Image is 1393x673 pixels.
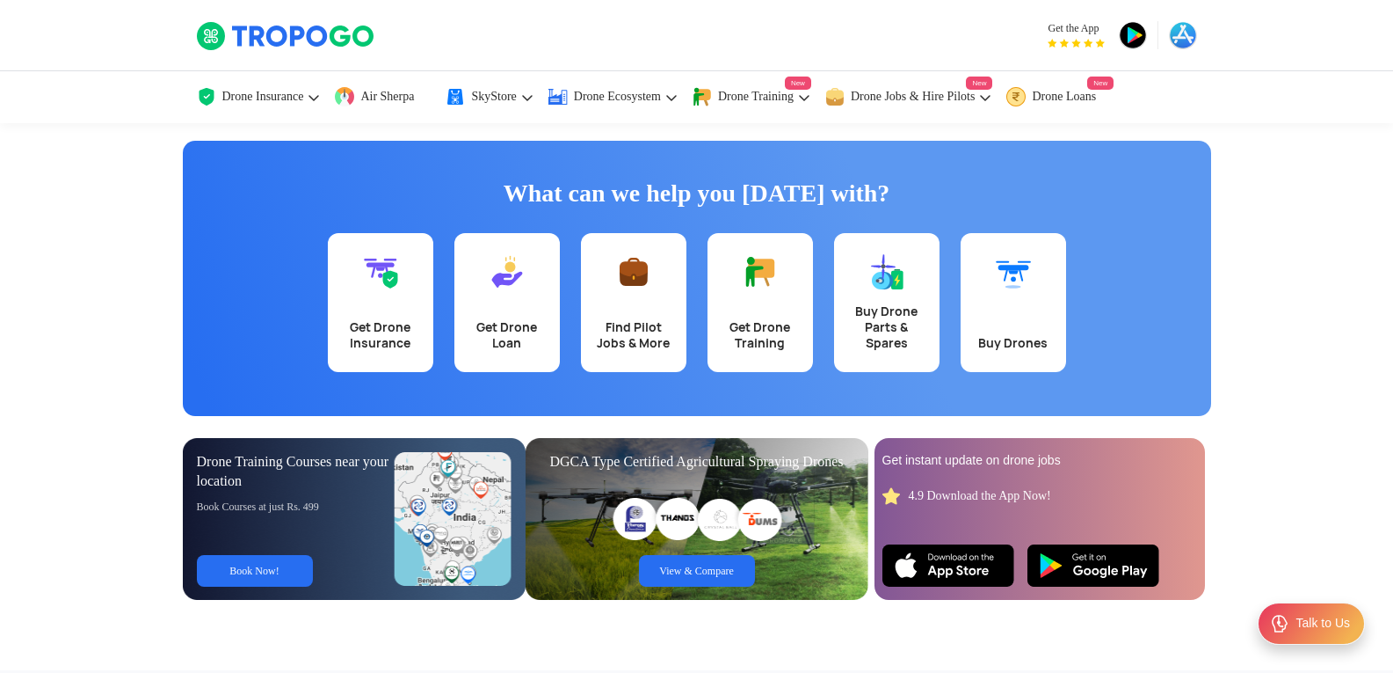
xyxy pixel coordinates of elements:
div: 4.9 Download the App Now! [909,487,1051,504]
img: Get Drone Insurance [363,254,398,289]
div: Get Drone Training [718,319,802,351]
span: New [1087,77,1114,90]
span: Drone Insurance [222,90,304,104]
a: Drone TrainingNew [692,71,811,123]
div: Drone Training Courses near your location [197,452,395,491]
img: Find Pilot Jobs & More [616,254,651,289]
a: Find Pilot Jobs & More [581,233,686,372]
span: New [966,77,992,90]
div: Book Courses at just Rs. 499 [197,500,395,514]
span: Drone Jobs & Hire Pilots [851,90,976,104]
img: TropoGo Logo [196,21,376,51]
div: Buy Drones [971,335,1056,351]
img: ic_Support.svg [1269,613,1290,634]
a: SkyStore [445,71,533,123]
img: Playstore [1027,545,1159,587]
span: SkyStore [471,90,516,104]
div: DGCA Type Certified Agricultural Spraying Drones [540,452,854,472]
a: Get Drone Training [707,233,813,372]
div: Talk to Us [1296,615,1350,633]
a: Get Drone Loan [454,233,560,372]
img: star_rating [882,487,900,505]
span: Drone Loans [1032,90,1096,104]
a: Get Drone Insurance [328,233,433,372]
img: App Raking [1048,39,1105,48]
div: Find Pilot Jobs & More [591,319,676,351]
img: Buy Drone Parts & Spares [869,254,904,289]
div: Get instant update on drone jobs [882,452,1197,470]
div: Buy Drone Parts & Spares [845,304,929,351]
span: New [785,77,811,90]
a: Drone LoansNew [1005,71,1114,123]
img: appstore [1169,21,1197,49]
span: Get the App [1048,21,1105,35]
h1: What can we help you [DATE] with? [196,176,1198,211]
a: Drone Jobs & Hire PilotsNew [824,71,993,123]
a: Drone Insurance [196,71,322,123]
img: playstore [1119,21,1147,49]
span: Drone Training [718,90,794,104]
img: Get Drone Training [743,254,778,289]
a: Buy Drones [961,233,1066,372]
span: Drone Ecosystem [574,90,661,104]
img: Buy Drones [996,254,1031,289]
img: Ios [882,545,1014,587]
a: Book Now! [197,555,313,587]
span: Air Sherpa [360,90,414,104]
a: Air Sherpa [334,71,432,123]
div: Get Drone Loan [465,319,549,351]
a: Buy Drone Parts & Spares [834,233,940,372]
a: Drone Ecosystem [548,71,678,123]
img: Get Drone Loan [490,254,525,289]
a: View & Compare [639,555,755,587]
div: Get Drone Insurance [338,319,423,351]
